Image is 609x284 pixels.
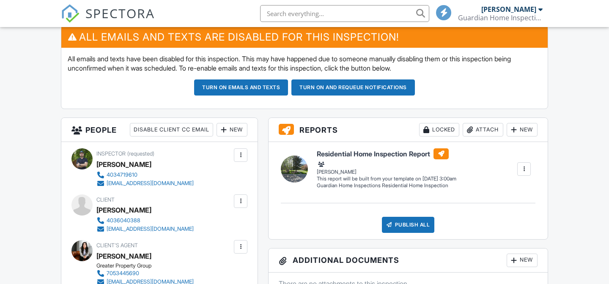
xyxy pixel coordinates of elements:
div: New [507,123,538,137]
h3: People [61,118,258,142]
span: (requested) [127,150,154,157]
a: [EMAIL_ADDRESS][DOMAIN_NAME] [96,225,194,233]
span: SPECTORA [85,4,155,22]
img: The Best Home Inspection Software - Spectora [61,4,80,23]
div: [PERSON_NAME] [96,158,151,171]
span: Client [96,197,115,203]
a: [PERSON_NAME] [96,250,151,262]
div: [EMAIL_ADDRESS][DOMAIN_NAME] [107,180,194,187]
div: [PERSON_NAME] [96,204,151,216]
a: [EMAIL_ADDRESS][DOMAIN_NAME] [96,179,194,188]
a: 4036040388 [96,216,194,225]
div: Disable Client CC Email [130,123,213,137]
h3: Additional Documents [269,248,548,273]
div: This report will be built from your template on [DATE] 3:00am [317,175,456,182]
span: Client's Agent [96,242,138,248]
a: 7053445690 [96,269,194,278]
p: All emails and texts have been disabled for this inspection. This may have happened due to someon... [68,54,541,73]
div: 4036040388 [107,217,140,224]
input: Search everything... [260,5,429,22]
h3: All emails and texts are disabled for this inspection! [61,27,548,47]
button: Turn on emails and texts [194,79,288,96]
a: 4034719610 [96,171,194,179]
a: SPECTORA [61,11,155,29]
div: [PERSON_NAME] [317,160,456,175]
button: Turn on and Requeue Notifications [291,79,415,96]
div: Guardian Home Inspections Residential Home Inspection [317,182,456,189]
div: [EMAIL_ADDRESS][DOMAIN_NAME] [107,226,194,232]
div: New [507,254,538,267]
div: New [217,123,247,137]
span: Inspector [96,150,126,157]
div: 4034719610 [107,172,137,178]
div: Publish All [382,217,435,233]
div: 7053445690 [107,270,139,277]
div: Greater Property Group [96,262,200,269]
h6: Residential Home Inspection Report [317,148,456,159]
div: Locked [419,123,459,137]
div: Guardian Home Inspections Inc. [458,14,543,22]
h3: Reports [269,118,548,142]
div: Attach [463,123,503,137]
div: [PERSON_NAME] [481,5,536,14]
